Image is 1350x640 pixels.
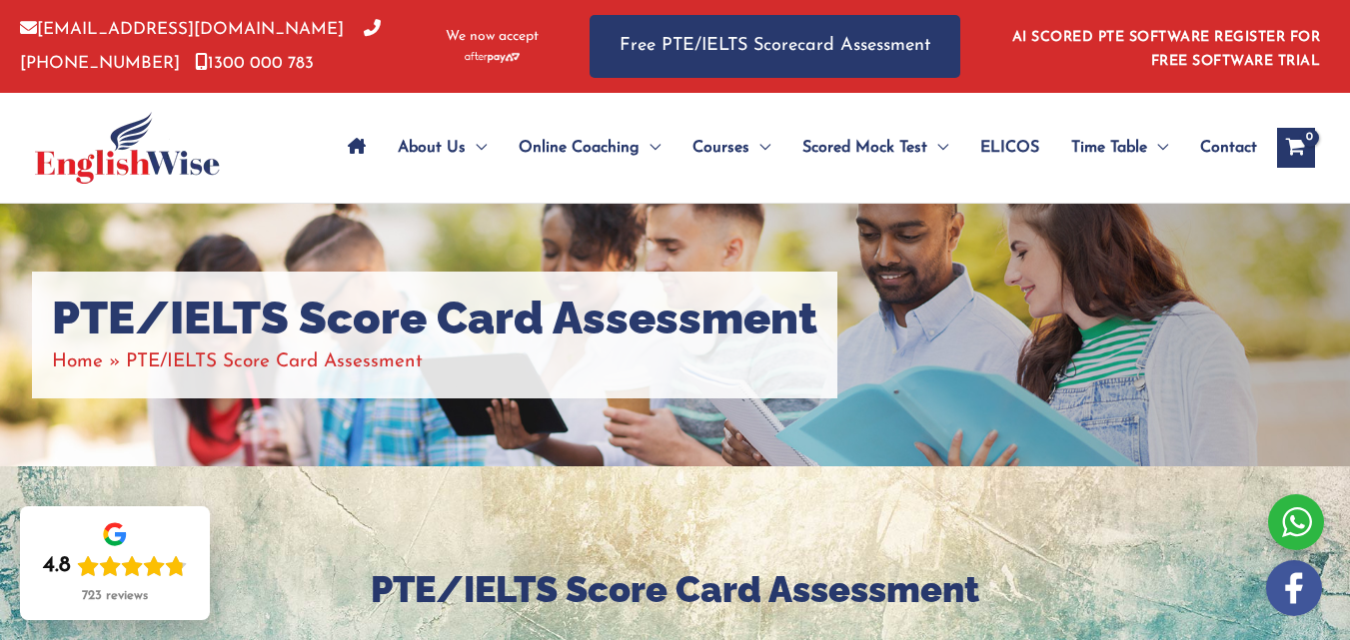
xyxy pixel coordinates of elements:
[52,292,817,345] h1: PTE/IELTS Score Card Assessment
[749,113,770,183] span: Menu Toggle
[927,113,948,183] span: Menu Toggle
[35,112,220,184] img: cropped-ew-logo
[195,55,314,72] a: 1300 000 783
[446,27,539,47] span: We now accept
[1000,14,1330,79] aside: Header Widget 1
[1200,113,1257,183] span: Contact
[382,113,503,183] a: About UsMenu Toggle
[76,566,1275,613] h2: PTE/IELTS Score Card Assessment
[1184,113,1257,183] a: Contact
[43,552,71,580] div: 4.8
[519,113,640,183] span: Online Coaching
[126,352,423,371] span: PTE/IELTS Score Card Assessment
[20,21,381,71] a: [PHONE_NUMBER]
[52,345,817,378] nav: Breadcrumbs
[465,52,520,63] img: Afterpay-Logo
[786,113,964,183] a: Scored Mock TestMenu Toggle
[590,15,960,78] a: Free PTE/IELTS Scorecard Assessment
[82,588,148,604] div: 723 reviews
[466,113,487,183] span: Menu Toggle
[1055,113,1184,183] a: Time TableMenu Toggle
[802,113,927,183] span: Scored Mock Test
[20,21,344,38] a: [EMAIL_ADDRESS][DOMAIN_NAME]
[1147,113,1168,183] span: Menu Toggle
[980,113,1039,183] span: ELICOS
[964,113,1055,183] a: ELICOS
[1266,560,1322,616] img: white-facebook.png
[640,113,661,183] span: Menu Toggle
[676,113,786,183] a: CoursesMenu Toggle
[398,113,466,183] span: About Us
[503,113,676,183] a: Online CoachingMenu Toggle
[43,552,187,580] div: Rating: 4.8 out of 5
[332,113,1257,183] nav: Site Navigation: Main Menu
[692,113,749,183] span: Courses
[1071,113,1147,183] span: Time Table
[1012,30,1321,69] a: AI SCORED PTE SOFTWARE REGISTER FOR FREE SOFTWARE TRIAL
[1277,128,1315,168] a: View Shopping Cart, empty
[52,352,103,371] a: Home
